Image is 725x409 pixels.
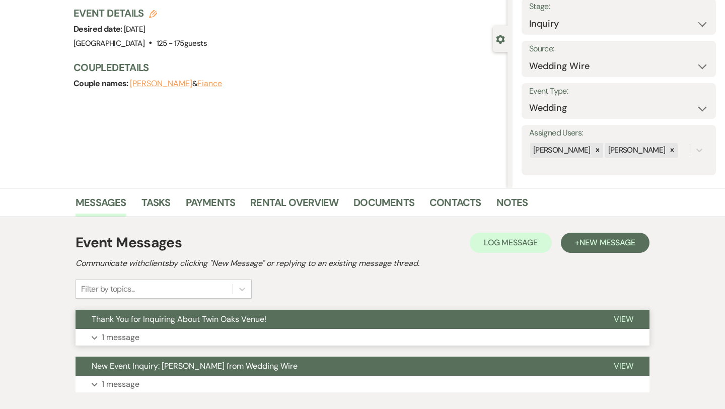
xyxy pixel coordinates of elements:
span: Couple names: [74,78,130,89]
span: View [614,361,633,371]
button: Thank You for Inquiring About Twin Oaks Venue! [76,310,598,329]
button: New Event Inquiry: [PERSON_NAME] from Wedding Wire [76,357,598,376]
button: Close lead details [496,34,505,43]
button: +New Message [561,233,649,253]
a: Tasks [141,194,171,217]
h2: Communicate with clients by clicking "New Message" or replying to an existing message thread. [76,257,649,269]
p: 1 message [102,331,139,344]
h1: Event Messages [76,232,182,253]
a: Documents [353,194,414,217]
button: 1 message [76,376,649,393]
a: Contacts [429,194,481,217]
span: New Event Inquiry: [PERSON_NAME] from Wedding Wire [92,361,298,371]
a: Messages [76,194,126,217]
div: [PERSON_NAME] [605,143,667,158]
label: Assigned Users: [529,126,708,141]
a: Rental Overview [250,194,338,217]
span: & [130,79,222,89]
div: [PERSON_NAME] [530,143,592,158]
h3: Couple Details [74,60,497,75]
span: 125 - 175 guests [157,38,207,48]
span: New Message [579,237,635,248]
span: View [614,314,633,324]
button: Fiance [197,80,222,88]
button: Log Message [470,233,552,253]
button: [PERSON_NAME] [130,80,192,88]
p: 1 message [102,378,139,391]
label: Event Type: [529,84,708,99]
label: Source: [529,42,708,56]
span: [GEOGRAPHIC_DATA] [74,38,144,48]
span: Thank You for Inquiring About Twin Oaks Venue! [92,314,266,324]
h3: Event Details [74,6,207,20]
span: [DATE] [124,24,145,34]
span: Desired date: [74,24,124,34]
button: View [598,310,649,329]
button: 1 message [76,329,649,346]
a: Notes [496,194,528,217]
div: Filter by topics... [81,283,135,295]
span: Log Message [484,237,538,248]
button: View [598,357,649,376]
a: Payments [186,194,236,217]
